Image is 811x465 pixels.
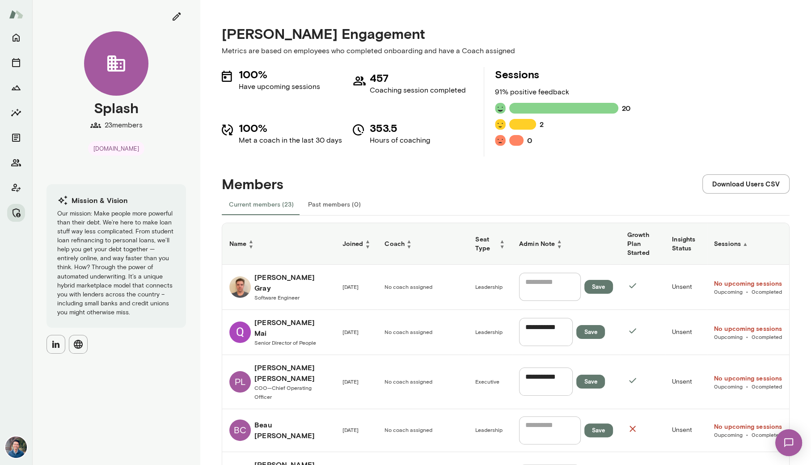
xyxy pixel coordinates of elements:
[714,431,782,438] span: •
[229,238,328,249] h6: Name
[475,235,505,253] h6: Seat Type
[248,238,253,244] span: ▲
[5,436,27,458] img: Alex Yu
[495,67,631,81] h5: Sessions
[714,288,743,295] a: 0upcoming
[7,104,25,122] button: Insights
[7,179,25,197] button: Client app
[714,383,743,390] a: 0upcoming
[254,339,316,346] span: Senior Director of People
[475,329,503,335] span: Leadership
[557,238,562,244] span: ▲
[342,283,359,290] span: [DATE]
[714,422,782,431] a: No upcoming sessions
[540,119,544,130] h6: 2
[495,135,506,146] img: feedback icon
[622,103,631,114] h6: 20
[370,71,466,85] h5: 457
[702,174,790,193] button: Download Users CSV
[88,144,144,153] span: [DOMAIN_NAME]
[342,329,359,335] span: [DATE]
[714,333,782,340] span: •
[254,385,312,400] span: COO—Chief Operating Officer
[752,333,782,340] a: 0completed
[7,204,25,222] button: Manage
[752,431,782,438] span: 0 completed
[7,154,25,172] button: Members
[576,375,605,389] button: Save
[342,238,371,249] h6: Joined
[714,333,743,340] span: 0 upcoming
[301,194,368,215] button: Past members (0)
[384,283,432,290] span: No coach assigned
[714,239,782,248] h6: Sessions
[495,119,506,130] img: feedback icon
[495,87,631,97] p: 91 % positive feedback
[222,25,790,42] h4: [PERSON_NAME] Engagement
[752,383,782,390] a: 0completed
[254,317,328,338] h6: [PERSON_NAME] Mai
[576,325,605,339] button: Save
[370,135,430,146] p: Hours of coaching
[222,194,301,215] button: Current members (23)
[495,103,506,114] img: feedback icon
[499,238,505,244] span: ▲
[519,238,613,249] h6: Admin Note
[254,272,328,293] h6: [PERSON_NAME] Gray
[239,121,342,135] h5: 100%
[475,283,503,290] span: Leadership
[665,355,707,409] td: Unsent
[229,362,328,402] a: PL[PERSON_NAME] [PERSON_NAME]COO—Chief Operating Officer
[229,371,251,393] div: PL
[665,265,707,310] td: Unsent
[222,175,283,192] h4: Members
[714,383,743,390] span: 0 upcoming
[714,383,782,390] span: •
[714,431,743,438] a: 0upcoming
[239,81,320,92] p: Have upcoming sessions
[714,324,782,333] a: No upcoming sessions
[584,280,613,294] button: Save
[229,272,328,302] a: Ryan Gray[PERSON_NAME] GraySoftware Engineer
[557,244,562,249] span: ▼
[527,135,532,146] h6: 0
[672,235,700,253] h6: Insights Status
[714,333,743,340] a: 0upcoming
[9,6,23,23] img: Mento
[752,288,782,295] a: 0completed
[229,419,328,441] a: BCBeau [PERSON_NAME]
[229,321,251,343] img: Quynh Mai
[627,230,658,257] h6: Growth Plan Started
[475,427,503,433] span: Leadership
[714,288,743,295] span: 0 upcoming
[752,431,782,438] a: 0completed
[239,67,320,81] h5: 100%
[714,279,782,288] h6: No upcoming sessions
[714,374,782,383] a: No upcoming sessions
[254,419,328,441] h6: Beau [PERSON_NAME]
[57,209,175,317] p: Our mission: Make people more powerful than their debt. We’re here to make loan stuff way less co...
[384,329,432,335] span: No coach assigned
[365,238,370,244] span: ▲
[584,423,613,437] button: Save
[370,85,466,96] p: Coaching session completed
[384,427,432,433] span: No coach assigned
[239,135,342,146] p: Met a coach in the last 30 days
[475,378,499,385] span: Executive
[743,241,748,247] span: ▲
[370,121,430,135] h5: 353.5
[94,99,139,116] h4: Splash
[365,244,370,249] span: ▼
[499,244,505,249] span: ▼
[714,431,743,438] span: 0 upcoming
[665,409,707,452] td: Unsent
[254,362,328,384] h6: [PERSON_NAME] [PERSON_NAME]
[665,310,707,355] td: Unsent
[229,317,328,347] a: Quynh Mai[PERSON_NAME] MaiSenior Director of People
[7,54,25,72] button: Sessions
[167,7,186,26] button: edit
[105,120,143,131] p: 23 members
